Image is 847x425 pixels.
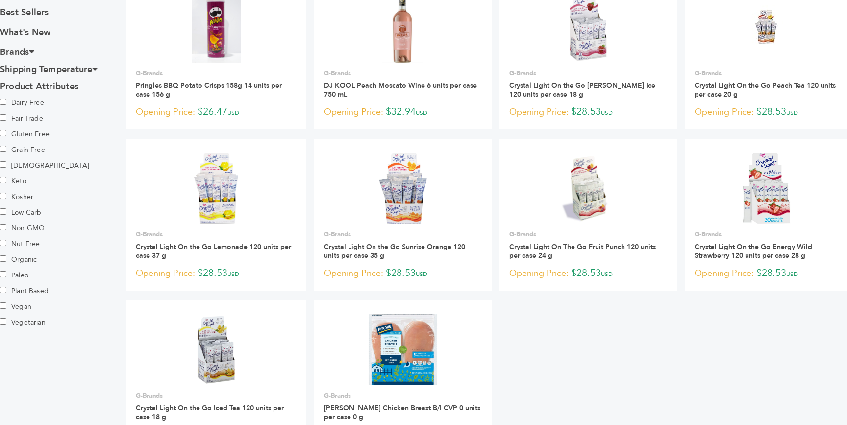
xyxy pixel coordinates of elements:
[509,105,569,119] span: Opening Price:
[786,270,798,278] span: USD
[136,105,195,119] span: Opening Price:
[695,242,812,260] a: Crystal Light On the Go Energy Wild Strawberry 120 units per case 28 g
[136,69,297,77] p: G-Brands
[181,314,252,385] img: Crystal Light On the Go Iced Tea 120 units per case 18 g
[509,69,667,77] p: G-Brands
[601,109,613,117] span: USD
[136,403,284,422] a: Crystal Light On the Go Iced Tea 120 units per case 18 g
[416,109,427,117] span: USD
[324,242,465,260] a: Crystal Light On the Go Sunrise Orange 120 units per case 35 g
[136,391,297,400] p: G-Brands
[695,230,837,239] p: G-Brands
[324,403,480,422] a: [PERSON_NAME] Chicken Breast B/I CVP 0 units per case 0 g
[136,242,291,260] a: Crystal Light On the Go Lemonade 120 units per case 37 g
[227,109,239,117] span: USD
[136,230,297,239] p: G-Brands
[136,267,195,280] span: Opening Price:
[553,153,624,224] img: Crystal Light On The Go Fruit Punch 120 units per case 24 g
[509,242,656,260] a: Crystal Light On The Go Fruit Punch 120 units per case 24 g
[227,270,239,278] span: USD
[695,266,837,281] p: $28.53
[136,81,282,99] a: Pringles BBQ Potato Crisps 158g 14 units per case 156 g
[695,69,837,77] p: G-Brands
[695,105,754,119] span: Opening Price:
[324,230,482,239] p: G-Brands
[136,105,297,120] p: $26.47
[509,230,667,239] p: G-Brands
[194,153,238,224] img: Crystal Light On the Go Lemonade 120 units per case 37 g
[509,81,655,99] a: Crystal Light On the Go [PERSON_NAME] Ice 120 units per case 18 g
[324,105,482,120] p: $32.94
[324,267,383,280] span: Opening Price:
[744,5,788,49] img: Crystal Light On the Go Peach Tea 120 units per case 20 g
[368,153,439,224] img: Crystal Light On the Go Sunrise Orange 120 units per case 35 g
[416,270,427,278] span: USD
[324,69,482,77] p: G-Brands
[509,266,667,281] p: $28.53
[509,105,667,120] p: $28.53
[601,270,613,278] span: USD
[368,314,439,385] img: Perdue Chicken Breast B/I CVP 0 units per case 0 g
[324,391,482,400] p: G-Brands
[786,109,798,117] span: USD
[695,81,836,99] a: Crystal Light On the Go Peach Tea 120 units per case 20 g
[695,267,754,280] span: Opening Price:
[695,105,837,120] p: $28.53
[324,266,482,281] p: $28.53
[509,267,569,280] span: Opening Price:
[730,153,801,224] img: Crystal Light On the Go Energy Wild Strawberry 120 units per case 28 g
[324,105,383,119] span: Opening Price:
[136,266,297,281] p: $28.53
[324,81,477,99] a: DJ KOOL Peach Moscato Wine 6 units per case 750 mL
